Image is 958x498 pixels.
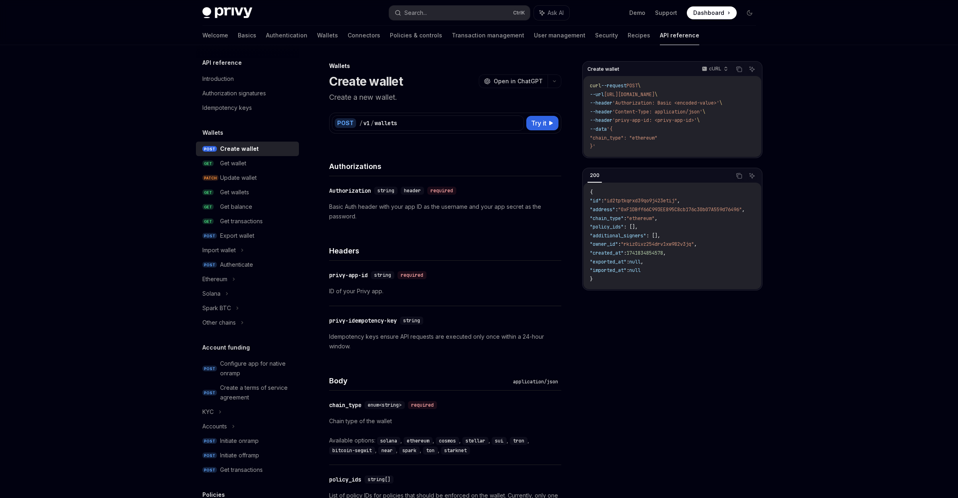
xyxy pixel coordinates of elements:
[618,241,621,247] span: :
[655,9,677,17] a: Support
[629,9,645,17] a: Demo
[220,231,254,241] div: Export wallet
[747,64,757,74] button: Ask AI
[641,259,643,265] span: ,
[202,218,214,224] span: GET
[423,445,441,455] div: ,
[510,437,527,445] code: tron
[202,289,220,298] div: Solana
[202,189,214,195] span: GET
[196,171,299,185] a: PATCHUpdate wallet
[202,58,242,68] h5: API reference
[590,135,657,141] span: "chain_type": "ethereum"
[202,175,218,181] span: PATCH
[626,267,629,274] span: :
[604,91,655,98] span: [URL][DOMAIN_NAME]
[590,100,612,106] span: --header
[196,156,299,171] a: GETGet wallet
[378,445,399,455] div: ,
[693,9,724,17] span: Dashboard
[601,198,604,204] span: :
[329,62,561,70] div: Wallets
[587,171,602,180] div: 200
[389,6,530,20] button: Search...CtrlK
[378,447,396,455] code: near
[220,436,259,446] div: Initiate onramp
[709,66,721,72] p: cURL
[734,171,744,181] button: Copy the contents from the code block
[629,259,641,265] span: null
[348,26,380,45] a: Connectors
[374,272,391,278] span: string
[399,447,420,455] code: spark
[220,202,252,212] div: Get balance
[196,257,299,272] a: POSTAuthenticate
[202,438,217,444] span: POST
[390,26,442,45] a: Policies & controls
[329,436,561,455] div: Available options:
[734,64,744,74] button: Copy the contents from the code block
[196,86,299,101] a: Authorization signatures
[590,267,626,274] span: "imported_at"
[624,224,638,230] span: : [],
[329,317,397,325] div: privy-idempotency-key
[329,375,510,386] h4: Body
[703,109,705,115] span: \
[615,206,618,213] span: :
[492,436,510,445] div: ,
[462,437,488,445] code: stellar
[697,62,731,76] button: cURL
[329,92,561,103] p: Create a new wallet.
[479,74,548,88] button: Open in ChatGPT
[202,245,236,255] div: Import wallet
[363,119,370,127] div: v1
[359,119,363,127] div: /
[202,318,236,327] div: Other chains
[196,101,299,115] a: Idempotency keys
[590,259,626,265] span: "exported_at"
[202,74,234,84] div: Introduction
[590,233,646,239] span: "additional_signers"
[663,250,666,256] span: ,
[492,437,507,445] code: sui
[196,200,299,214] a: GETGet balance
[612,117,697,123] span: 'privy-app-id: <privy-app-id>'
[590,241,618,247] span: "owner_id"
[590,91,604,98] span: --url
[196,381,299,405] a: POSTCreate a terms of service agreement
[590,224,624,230] span: "policy_ids"
[404,187,421,194] span: header
[220,158,246,168] div: Get wallet
[408,401,437,409] div: required
[202,204,214,210] span: GET
[202,407,214,417] div: KYC
[238,26,256,45] a: Basics
[526,116,558,130] button: Try it
[687,6,737,19] a: Dashboard
[628,26,650,45] a: Recipes
[436,437,459,445] code: cosmos
[398,271,426,279] div: required
[368,476,390,483] span: string[]
[196,185,299,200] a: GETGet wallets
[587,66,619,72] span: Create wallet
[220,216,263,226] div: Get transactions
[266,26,307,45] a: Authentication
[220,260,253,270] div: Authenticate
[621,241,694,247] span: "rkiz0ivz254drv1xw982v3jq"
[462,436,492,445] div: ,
[626,215,655,222] span: "ethereum"
[747,171,757,181] button: Ask AI
[604,198,677,204] span: "id2tptkqrxd39qo9j423etij"
[590,198,601,204] span: "id"
[590,206,615,213] span: "address"
[202,128,223,138] h5: Wallets
[624,250,626,256] span: :
[202,274,227,284] div: Ethereum
[534,6,569,20] button: Ask AI
[335,118,356,128] div: POST
[196,214,299,228] a: GETGet transactions
[624,215,626,222] span: :
[510,378,561,386] div: application/json
[612,109,703,115] span: 'Content-Type: application/json'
